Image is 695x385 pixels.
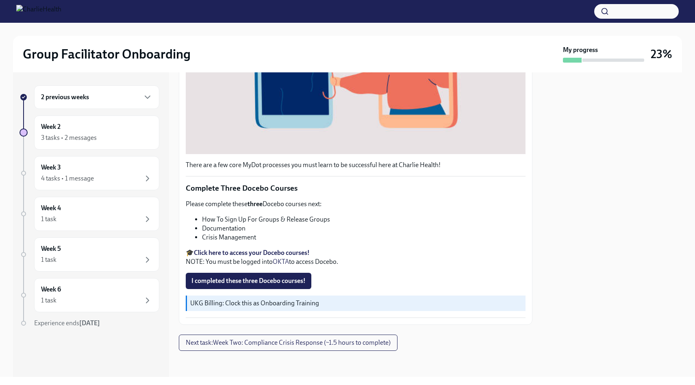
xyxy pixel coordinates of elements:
[34,85,159,109] div: 2 previous weeks
[20,156,159,190] a: Week 34 tasks • 1 message
[41,133,97,142] div: 3 tasks • 2 messages
[41,296,56,305] div: 1 task
[186,248,526,266] p: 🎓 NOTE: You must be logged into to access Docebo.
[20,115,159,150] a: Week 23 tasks • 2 messages
[41,93,89,102] h6: 2 previous weeks
[202,224,526,233] li: Documentation
[248,200,263,208] strong: three
[41,122,61,131] h6: Week 2
[41,215,56,224] div: 1 task
[190,299,522,308] p: UKG Billing: Clock this as Onboarding Training
[16,5,61,18] img: CharlieHealth
[202,215,526,224] li: How To Sign Up For Groups & Release Groups
[202,233,526,242] li: Crisis Management
[20,278,159,312] a: Week 61 task
[179,335,397,351] button: Next task:Week Two: Compliance Crisis Response (~1.5 hours to complete)
[186,161,526,170] p: There are a few core MyDot processes you must learn to be successful here at Charlie Health!
[273,258,289,265] a: OKTA
[20,237,159,272] a: Week 51 task
[186,183,526,194] p: Complete Three Docebo Courses
[41,174,94,183] div: 4 tasks • 1 message
[651,47,672,61] h3: 23%
[34,319,100,327] span: Experience ends
[186,339,391,347] span: Next task : Week Two: Compliance Crisis Response (~1.5 hours to complete)
[186,200,526,209] p: Please complete these Docebo courses next:
[41,285,61,294] h6: Week 6
[41,255,56,264] div: 1 task
[41,204,61,213] h6: Week 4
[20,197,159,231] a: Week 41 task
[191,277,306,285] span: I completed these three Docebo courses!
[41,244,61,253] h6: Week 5
[186,273,311,289] button: I completed these three Docebo courses!
[563,46,598,54] strong: My progress
[79,319,100,327] strong: [DATE]
[194,249,310,257] a: Click here to access your Docebo courses!
[41,163,61,172] h6: Week 3
[23,46,191,62] h2: Group Facilitator Onboarding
